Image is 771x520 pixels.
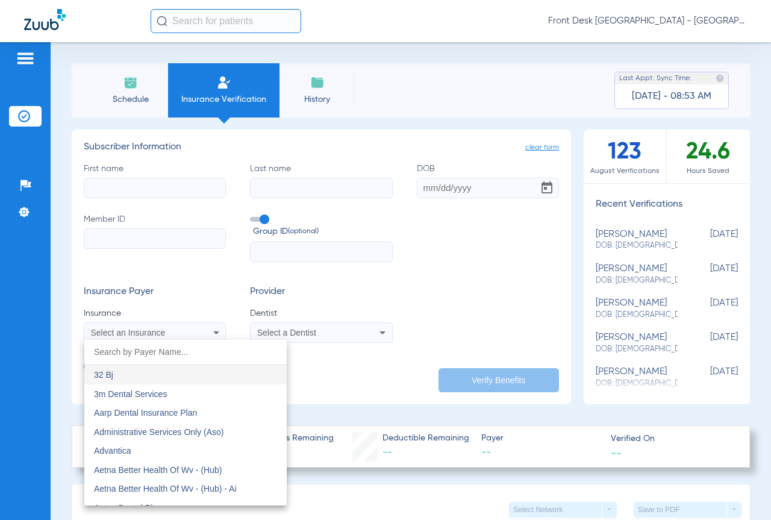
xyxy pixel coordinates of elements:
[94,370,113,380] span: 32 Bj
[94,503,166,513] span: Aetna Dental Plans
[94,446,131,456] span: Advantica
[94,408,197,418] span: Aarp Dental Insurance Plan
[94,484,237,493] span: Aetna Better Health Of Wv - (Hub) - Ai
[94,427,224,437] span: Administrative Services Only (Aso)
[94,389,167,399] span: 3m Dental Services
[84,340,287,365] input: dropdown search
[94,465,222,475] span: Aetna Better Health Of Wv - (Hub)
[711,462,771,520] iframe: Chat Widget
